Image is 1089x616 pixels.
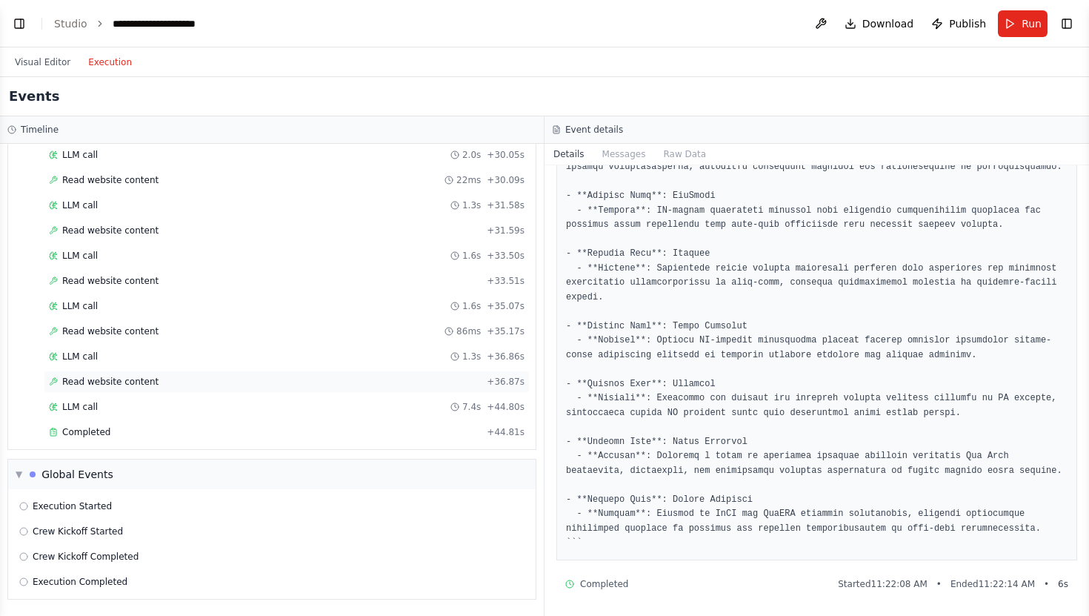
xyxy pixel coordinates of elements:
[487,376,524,388] span: + 36.87s
[62,225,159,236] span: Read website content
[79,53,141,71] button: Execution
[1058,578,1068,590] span: 6 s
[487,351,524,362] span: + 36.86s
[456,325,481,337] span: 86ms
[54,16,239,31] nav: breadcrumb
[62,199,98,211] span: LLM call
[462,149,481,161] span: 2.0s
[21,124,59,136] h3: Timeline
[33,500,112,512] span: Execution Started
[62,149,98,161] span: LLM call
[1056,13,1077,34] button: Show right sidebar
[950,578,1035,590] span: Ended 11:22:14 AM
[487,149,524,161] span: + 30.05s
[593,144,655,165] button: Messages
[487,426,524,438] span: + 44.81s
[565,124,623,136] h3: Event details
[462,250,481,262] span: 1.6s
[838,578,928,590] span: Started 11:22:08 AM
[925,10,992,37] button: Publish
[462,401,481,413] span: 7.4s
[62,376,159,388] span: Read website content
[62,351,98,362] span: LLM call
[936,578,942,590] span: •
[456,174,481,186] span: 22ms
[949,16,986,31] span: Publish
[487,250,524,262] span: + 33.50s
[487,225,524,236] span: + 31.59s
[41,467,113,482] div: Global Events
[54,18,87,30] a: Studio
[462,199,481,211] span: 1.3s
[580,578,628,590] span: Completed
[654,144,715,165] button: Raw Data
[62,401,98,413] span: LLM call
[544,144,593,165] button: Details
[33,551,139,563] span: Crew Kickoff Completed
[487,174,524,186] span: + 30.09s
[16,468,22,480] span: ▼
[9,13,30,34] button: Show left sidebar
[487,401,524,413] span: + 44.80s
[1022,16,1042,31] span: Run
[62,174,159,186] span: Read website content
[462,351,481,362] span: 1.3s
[487,275,524,287] span: + 33.51s
[9,86,59,107] h2: Events
[998,10,1048,37] button: Run
[487,300,524,312] span: + 35.07s
[487,325,524,337] span: + 35.17s
[62,426,110,438] span: Completed
[566,16,1068,551] pre: ``` Loremip: D sita con adipisc eli seddoeiu temporincid utla etd magnaali enimad. Minim Veniam: ...
[839,10,920,37] button: Download
[62,275,159,287] span: Read website content
[6,53,79,71] button: Visual Editor
[33,576,127,588] span: Execution Completed
[62,325,159,337] span: Read website content
[1044,578,1049,590] span: •
[62,300,98,312] span: LLM call
[862,16,914,31] span: Download
[487,199,524,211] span: + 31.58s
[33,526,123,537] span: Crew Kickoff Started
[462,300,481,312] span: 1.6s
[62,250,98,262] span: LLM call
